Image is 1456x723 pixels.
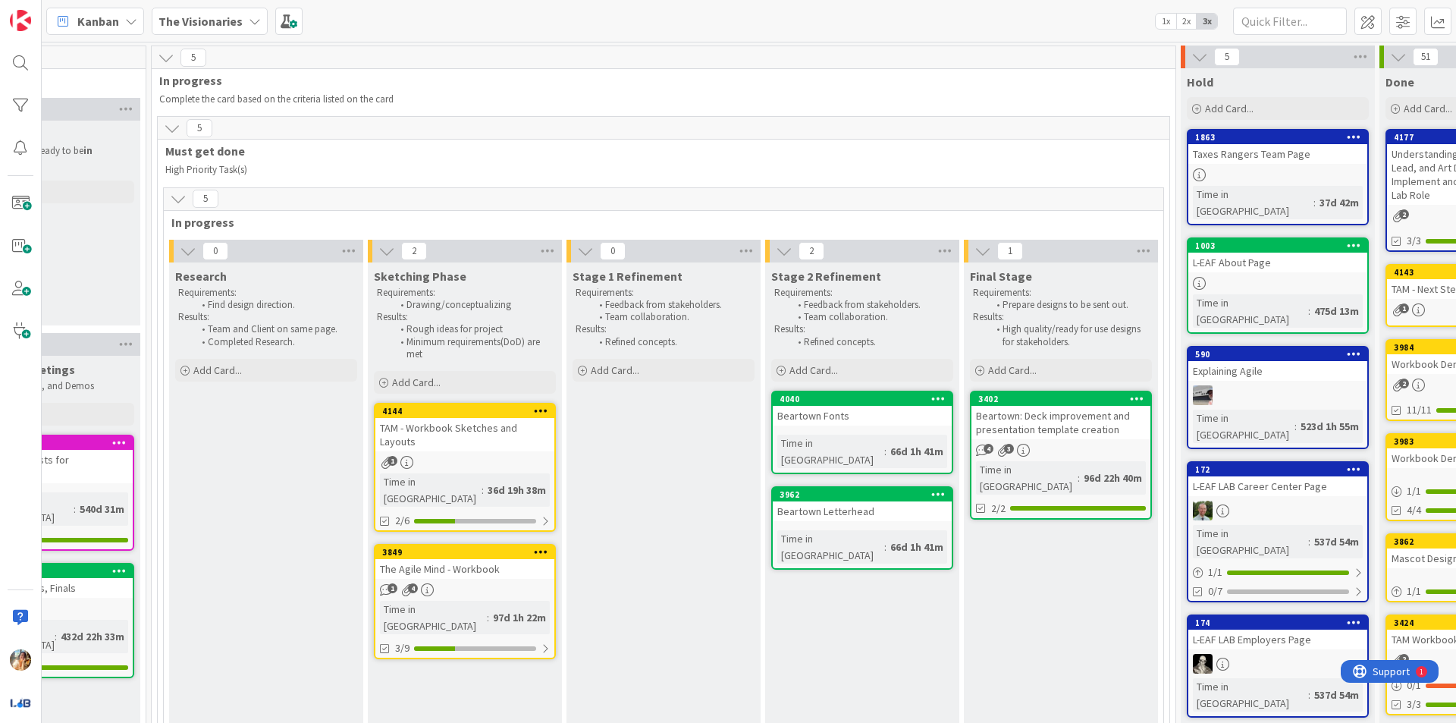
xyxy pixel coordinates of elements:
[375,559,554,579] div: The Agile Mind - Workbook
[1187,461,1369,602] a: 172L-EAF LAB Career Center PageSHTime in [GEOGRAPHIC_DATA]:537d 54m1/10/7
[1316,194,1363,211] div: 37d 42m
[1399,303,1409,313] span: 1
[600,242,626,260] span: 0
[165,164,1145,176] p: High Priority Task(s)
[971,406,1150,439] div: Beartown: Deck improvement and presentation template creation
[392,299,554,311] li: Drawing/conceptualizing
[165,143,1150,159] span: Must get done
[1193,654,1213,674] img: WS
[1313,194,1316,211] span: :
[780,489,952,500] div: 3962
[380,601,487,634] div: Time in [GEOGRAPHIC_DATA]
[789,363,838,377] span: Add Card...
[395,513,409,529] span: 2/6
[1407,696,1421,712] span: 3/3
[1407,483,1421,499] span: 1 / 1
[401,242,427,260] span: 2
[970,269,1032,284] span: Final Stage
[1187,129,1369,225] a: 1863Taxes Rangers Team PageTime in [GEOGRAPHIC_DATA]:37d 42m
[1195,464,1367,475] div: 172
[773,406,952,426] div: Beartown Fonts
[773,501,952,521] div: Beartown Letterhead
[193,190,218,208] span: 5
[886,443,947,460] div: 66d 1h 41m
[375,404,554,451] div: 4144TAM - Workbook Sketches and Layouts
[884,539,886,555] span: :
[1188,361,1367,381] div: Explaining Agile
[1195,240,1367,251] div: 1003
[576,287,752,299] p: Requirements:
[1004,444,1014,454] span: 3
[988,323,1150,348] li: High quality/ready for use designs for stakeholders.
[77,12,119,30] span: Kanban
[773,392,952,406] div: 4040
[482,482,484,498] span: :
[976,461,1078,495] div: Time in [GEOGRAPHIC_DATA]
[1214,48,1240,66] span: 5
[1188,616,1367,649] div: 174L-EAF LAB Employers Page
[374,403,556,532] a: 4144TAM - Workbook Sketches and LayoutsTime in [GEOGRAPHIC_DATA]:36d 19h 38m2/6
[377,287,553,299] p: Requirements:
[988,299,1150,311] li: Prepare designs to be sent out.
[1188,253,1367,272] div: L-EAF About Page
[1208,583,1222,599] span: 0/7
[1078,470,1080,486] span: :
[1308,533,1310,550] span: :
[1404,102,1452,115] span: Add Card...
[1193,385,1213,405] img: jB
[392,376,441,389] span: Add Card...
[159,73,1156,88] span: In progress
[1308,687,1310,703] span: :
[1193,294,1308,328] div: Time in [GEOGRAPHIC_DATA]
[777,530,884,564] div: Time in [GEOGRAPHIC_DATA]
[1294,418,1297,435] span: :
[1188,239,1367,272] div: 1003L-EAF About Page
[178,311,354,323] p: Results:
[193,299,355,311] li: Find design direction.
[1188,144,1367,164] div: Taxes Rangers Team Page
[1176,14,1197,29] span: 2x
[374,269,466,284] span: Sketching Phase
[375,545,554,579] div: 3849The Agile Mind - Workbook
[1399,379,1409,388] span: 2
[1188,130,1367,144] div: 1863
[984,444,993,454] span: 4
[1310,533,1363,550] div: 537d 54m
[1233,8,1347,35] input: Quick Filter...
[1407,502,1421,518] span: 4/4
[1208,564,1222,580] span: 1 / 1
[988,363,1037,377] span: Add Card...
[799,242,824,260] span: 2
[1407,233,1421,249] span: 3/3
[1188,239,1367,253] div: 1003
[1188,385,1367,405] div: jB
[159,93,394,105] span: Complete the card based on the criteria listed on the card
[1195,618,1367,628] div: 174
[158,14,243,29] b: The Visionaries
[1407,583,1421,599] span: 1 / 1
[395,640,409,656] span: 3/9
[973,311,1149,323] p: Results:
[1205,102,1254,115] span: Add Card...
[1308,303,1310,319] span: :
[1193,525,1308,558] div: Time in [GEOGRAPHIC_DATA]
[375,404,554,418] div: 4144
[773,392,952,426] div: 4040Beartown Fonts
[774,323,950,335] p: Results:
[771,486,953,570] a: 3962Beartown LetterheadTime in [GEOGRAPHIC_DATA]:66d 1h 41m
[1188,347,1367,381] div: 590Explaining Agile
[573,269,682,284] span: Stage 1 Refinement
[10,692,31,713] img: avatar
[408,583,418,593] span: 4
[1193,501,1213,520] img: SH
[1310,687,1363,703] div: 537d 54m
[591,299,752,311] li: Feedback from stakeholders.
[576,323,752,335] p: Results:
[1188,630,1367,649] div: L-EAF LAB Employers Page
[202,242,228,260] span: 0
[57,628,128,645] div: 432d 22h 33m
[1407,402,1432,418] span: 11/11
[1080,470,1146,486] div: 96d 22h 40m
[187,119,212,137] span: 5
[774,287,950,299] p: Requirements:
